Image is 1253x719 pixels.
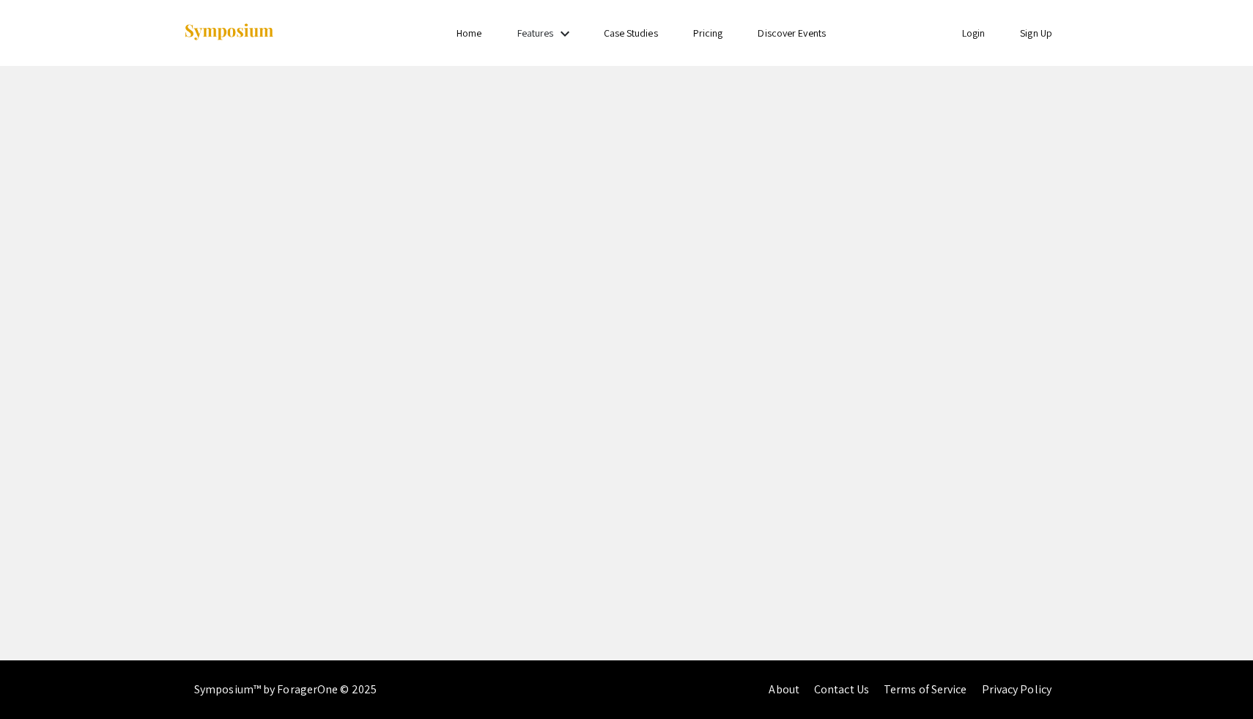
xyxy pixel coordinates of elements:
[604,26,658,40] a: Case Studies
[758,26,826,40] a: Discover Events
[194,660,377,719] div: Symposium™ by ForagerOne © 2025
[693,26,723,40] a: Pricing
[814,682,869,697] a: Contact Us
[884,682,967,697] a: Terms of Service
[1020,26,1052,40] a: Sign Up
[556,25,574,43] mat-icon: Expand Features list
[982,682,1051,697] a: Privacy Policy
[517,26,554,40] a: Features
[183,23,275,43] img: Symposium by ForagerOne
[962,26,986,40] a: Login
[769,682,799,697] a: About
[457,26,481,40] a: Home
